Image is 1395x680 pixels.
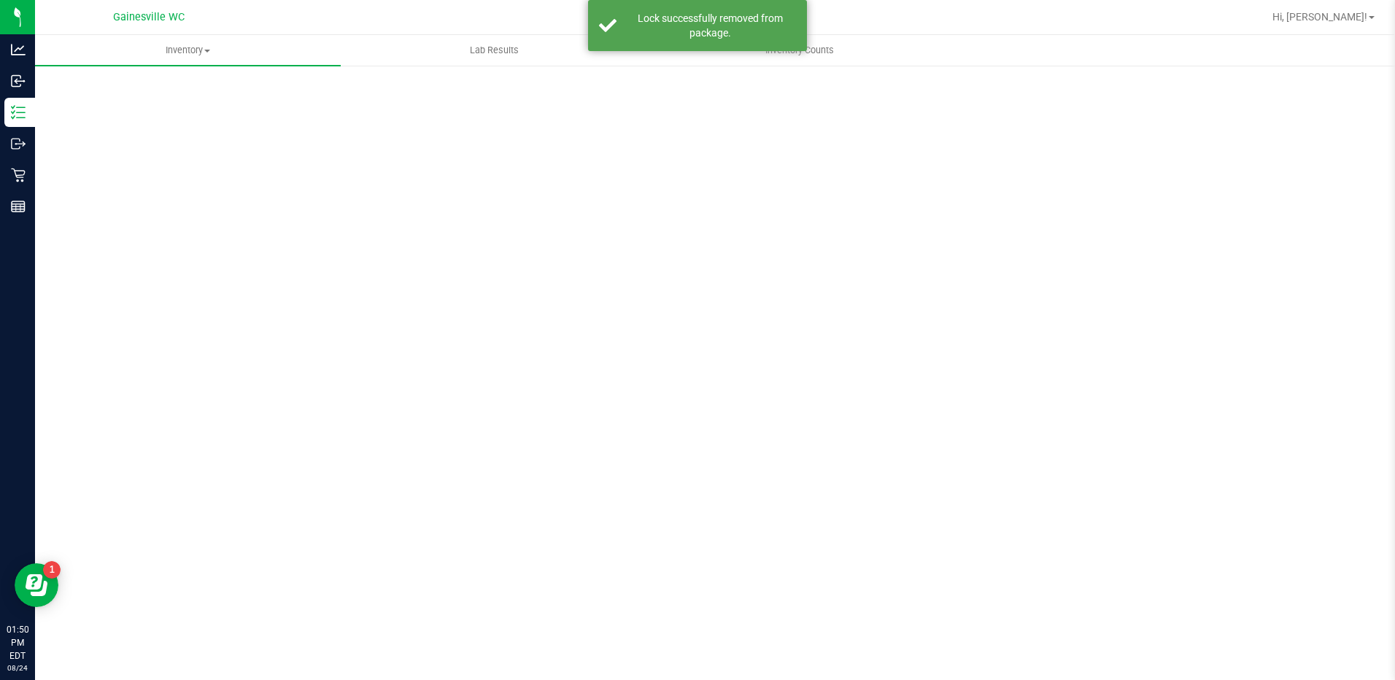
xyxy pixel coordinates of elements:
[341,35,646,66] a: Lab Results
[7,662,28,673] p: 08/24
[625,11,796,40] div: Lock successfully removed from package.
[11,74,26,88] inline-svg: Inbound
[11,199,26,214] inline-svg: Reports
[43,561,61,579] iframe: Resource center unread badge
[11,168,26,182] inline-svg: Retail
[15,563,58,607] iframe: Resource center
[35,35,341,66] a: Inventory
[7,623,28,662] p: 01:50 PM EDT
[1272,11,1367,23] span: Hi, [PERSON_NAME]!
[35,44,341,57] span: Inventory
[11,105,26,120] inline-svg: Inventory
[113,11,185,23] span: Gainesville WC
[450,44,538,57] span: Lab Results
[11,136,26,151] inline-svg: Outbound
[11,42,26,57] inline-svg: Analytics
